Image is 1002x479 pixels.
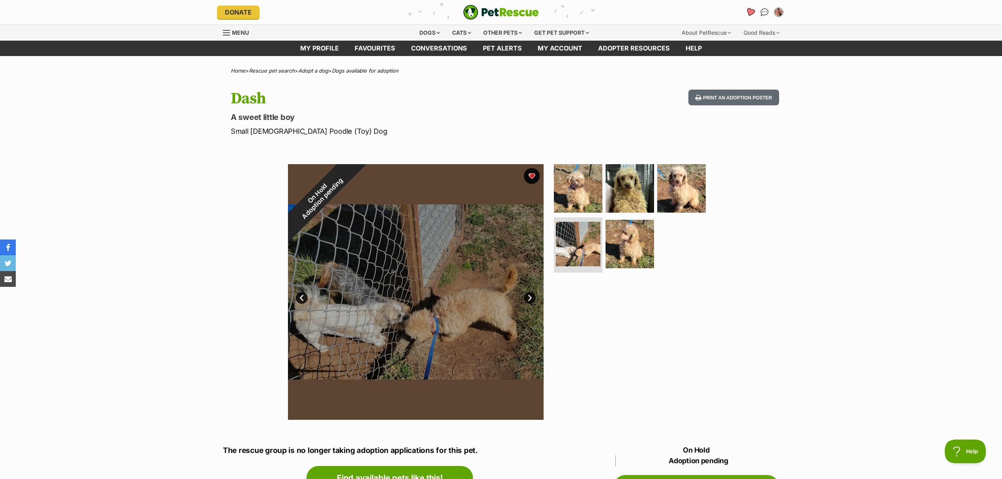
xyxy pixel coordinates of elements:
[414,25,445,41] div: Dogs
[738,25,785,41] div: Good Reads
[403,41,475,56] a: conversations
[613,445,779,466] p: On Hold
[249,67,295,74] a: Rescue pet search
[676,25,737,41] div: About PetRescue
[606,220,654,268] img: Photo of Dash
[772,6,785,19] button: My account
[231,67,245,74] a: Home
[231,112,565,123] p: A sweet little boy
[211,68,791,74] div: > > >
[223,445,557,457] p: The rescue group is no longer taking adoption applications for this pet.
[606,164,654,213] img: Photo of Dash
[657,164,706,213] img: Photo of Dash
[223,25,254,39] a: Menu
[347,41,403,56] a: Favourites
[524,292,536,304] a: Next
[463,5,539,20] img: logo-e224e6f780fb5917bec1dbf3a21bbac754714ae5b6737aabdf751b685950b380.svg
[529,25,594,41] div: Get pet support
[297,173,348,224] span: Adoption pending
[744,6,785,19] ul: Account quick links
[332,67,398,74] a: Dogs available for adoption
[590,41,678,56] a: Adopter resources
[298,67,328,74] a: Adopt a dog
[267,143,372,248] div: On Hold
[530,41,590,56] a: My account
[761,8,769,16] img: chat-41dd97257d64d25036548639549fe6c8038ab92f7586957e7f3b1b290dea8141.svg
[292,41,347,56] a: My profile
[688,90,779,106] button: Print an adoption poster
[463,5,539,20] a: PetRescue
[447,25,477,41] div: Cats
[232,29,249,36] span: Menu
[742,4,758,20] a: Favourites
[775,8,783,16] img: Jacqueline MANN profile pic
[231,126,565,137] p: Small [DEMOGRAPHIC_DATA] Poodle (Toy) Dog
[475,41,530,56] a: Pet alerts
[556,222,600,266] img: Photo of Dash
[296,292,308,304] a: Prev
[758,6,771,19] a: Conversations
[1,1,7,7] img: consumer-privacy-logo.png
[217,6,260,19] a: Donate
[615,455,779,466] span: Adoption pending
[678,41,710,56] a: Help
[231,90,565,108] h1: Dash
[524,168,540,184] button: favourite
[945,440,986,463] iframe: Help Scout Beacon - Open
[478,25,527,41] div: Other pets
[554,164,602,213] img: Photo of Dash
